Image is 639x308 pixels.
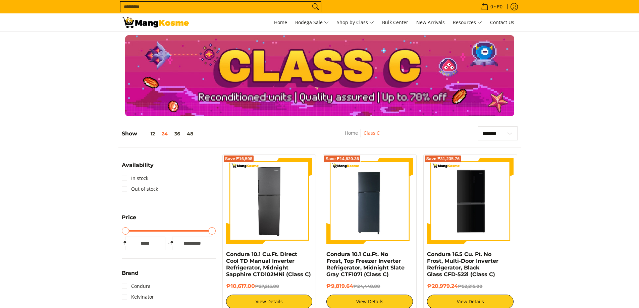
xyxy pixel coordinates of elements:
button: 12 [137,131,158,136]
a: New Arrivals [413,13,448,32]
del: ₱27,215.00 [255,284,279,289]
span: ₱ [122,240,128,246]
summary: Open [122,215,136,225]
span: Home [274,19,287,25]
span: Contact Us [490,19,514,25]
span: ₱ [169,240,175,246]
a: Out of stock [122,184,158,194]
span: Availability [122,163,154,168]
a: Condura 10.1 Cu.Ft. No Frost, Top Freezer Inverter Refrigerator, Midnight Slate Gray CTF107i (Cla... [326,251,405,278]
a: Condura 10.1 Cu.Ft. Direct Cool TD Manual Inverter Refrigerator, Midnight Sapphire CTD102MNi (Cla... [226,251,311,278]
span: Save ₱16,598 [225,157,253,161]
span: Bodega Sale [295,18,329,27]
span: • [479,3,504,10]
span: Brand [122,270,139,276]
span: Shop by Class [337,18,374,27]
summary: Open [122,163,154,173]
button: Search [310,2,321,12]
button: 36 [171,131,183,136]
a: Shop by Class [333,13,377,32]
span: New Arrivals [416,19,445,25]
h5: Show [122,130,197,137]
span: Save ₱14,620.36 [325,157,359,161]
a: Bulk Center [379,13,412,32]
h6: ₱9,819.64 [326,283,413,290]
a: Condura [122,281,151,292]
span: Resources [453,18,482,27]
button: 24 [158,131,171,136]
summary: Open [122,270,139,281]
img: Condura 10.1 Cu.Ft. Direct Cool TD Manual Inverter Refrigerator, Midnight Sapphire CTD102MNi (Cla... [226,158,313,244]
a: In stock [122,173,148,184]
a: Condura 16.5 Cu. Ft. No Frost, Multi-Door Inverter Refrigerator, Black Glass CFD-522i (Class C) [427,251,498,278]
h6: ₱10,617.00 [226,283,313,290]
span: Save ₱31,235.76 [426,157,460,161]
a: Resources [449,13,485,32]
img: Class C Home &amp; Business Appliances: Up to 70% Off l Mang Kosme [122,17,189,28]
del: ₱24,440.00 [353,284,380,289]
span: Price [122,215,136,220]
a: Home [345,130,358,136]
a: Contact Us [487,13,518,32]
a: Bodega Sale [292,13,332,32]
img: Condura 16.5 Cu. Ft. No Frost, Multi-Door Inverter Refrigerator, Black Glass CFD-522i (Class C) [427,159,514,243]
a: Class C [364,130,380,136]
img: Condura 10.1 Cu.Ft. No Frost, Top Freezer Inverter Refrigerator, Midnight Slate Gray CTF107i (Cla... [326,158,413,244]
span: ₱0 [496,4,503,9]
button: 48 [183,131,197,136]
a: Home [271,13,290,32]
span: 0 [489,4,494,9]
nav: Breadcrumbs [304,129,421,144]
nav: Main Menu [196,13,518,32]
h6: ₱20,979.24 [427,283,514,290]
del: ₱52,215.00 [458,284,482,289]
a: Kelvinator [122,292,154,302]
span: Bulk Center [382,19,408,25]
